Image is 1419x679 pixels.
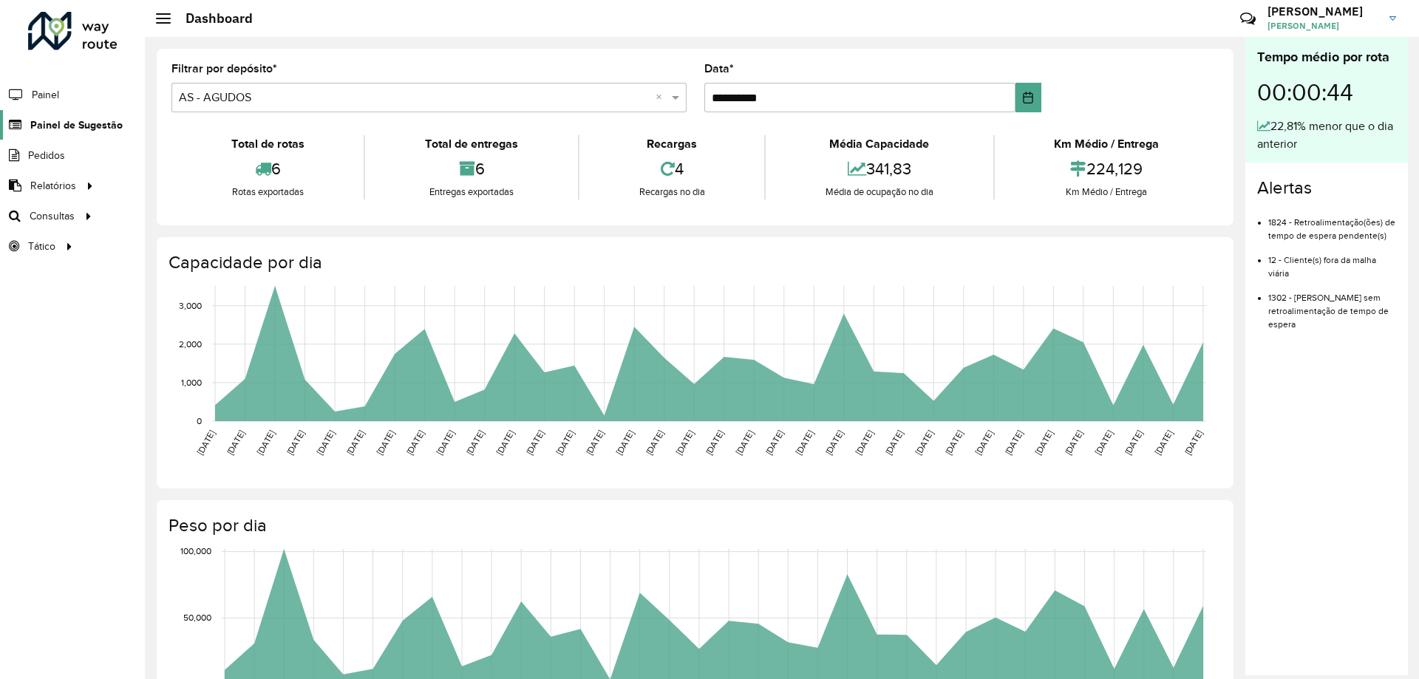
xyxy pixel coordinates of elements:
div: Km Médio / Entrega [998,135,1215,153]
span: Clear all [656,89,668,106]
text: [DATE] [973,429,995,457]
text: [DATE] [225,429,246,457]
text: [DATE] [614,429,636,457]
text: 50,000 [183,613,211,622]
text: [DATE] [255,429,276,457]
label: Data [704,60,734,78]
text: [DATE] [494,429,516,457]
text: [DATE] [524,429,545,457]
text: 2,000 [179,339,202,349]
text: [DATE] [1003,429,1024,457]
div: 00:00:44 [1257,67,1396,117]
text: [DATE] [1063,429,1084,457]
div: Rotas exportadas [175,185,360,199]
text: [DATE] [883,429,905,457]
text: [DATE] [674,429,695,457]
text: [DATE] [344,429,366,457]
h3: [PERSON_NAME] [1267,4,1378,18]
div: 6 [175,153,360,185]
span: [PERSON_NAME] [1267,19,1378,33]
div: Total de entregas [369,135,574,153]
li: 12 - Cliente(s) fora da malha viária [1268,242,1396,280]
text: [DATE] [404,429,426,457]
label: Filtrar por depósito [171,60,277,78]
span: Painel [32,87,59,103]
span: Consultas [30,208,75,224]
text: [DATE] [1153,429,1174,457]
div: Entregas exportadas [369,185,574,199]
text: 1,000 [181,378,202,387]
div: 341,83 [769,153,989,185]
h2: Dashboard [171,10,253,27]
h4: Capacidade por dia [169,252,1219,273]
text: [DATE] [285,429,306,457]
div: 6 [369,153,574,185]
text: [DATE] [763,429,785,457]
text: [DATE] [315,429,336,457]
text: [DATE] [1182,429,1204,457]
text: 0 [197,416,202,426]
text: [DATE] [554,429,576,457]
div: Km Médio / Entrega [998,185,1215,199]
text: [DATE] [943,429,964,457]
div: 224,129 [998,153,1215,185]
div: Recargas [583,135,760,153]
text: [DATE] [704,429,725,457]
a: Contato Rápido [1232,3,1264,35]
div: Tempo médio por rota [1257,47,1396,67]
span: Tático [28,239,55,254]
h4: Peso por dia [169,515,1219,536]
text: [DATE] [854,429,875,457]
text: 100,000 [180,547,211,556]
div: Recargas no dia [583,185,760,199]
text: [DATE] [435,429,456,457]
div: Média Capacidade [769,135,989,153]
text: [DATE] [1123,429,1144,457]
span: Pedidos [28,148,65,163]
li: 1824 - Retroalimentação(ões) de tempo de espera pendente(s) [1268,205,1396,242]
text: [DATE] [734,429,755,457]
div: 22,81% menor que o dia anterior [1257,117,1396,153]
li: 1302 - [PERSON_NAME] sem retroalimentação de tempo de espera [1268,280,1396,331]
text: [DATE] [823,429,845,457]
span: Painel de Sugestão [30,117,123,133]
text: [DATE] [1093,429,1115,457]
h4: Alertas [1257,177,1396,199]
text: [DATE] [794,429,815,457]
div: Média de ocupação no dia [769,185,989,199]
button: Choose Date [1015,83,1041,112]
text: [DATE] [195,429,217,457]
text: [DATE] [464,429,486,457]
text: [DATE] [644,429,665,457]
div: Total de rotas [175,135,360,153]
text: [DATE] [913,429,935,457]
span: Relatórios [30,178,76,194]
text: [DATE] [584,429,605,457]
text: [DATE] [1033,429,1055,457]
div: 4 [583,153,760,185]
text: 3,000 [179,301,202,310]
text: [DATE] [375,429,396,457]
